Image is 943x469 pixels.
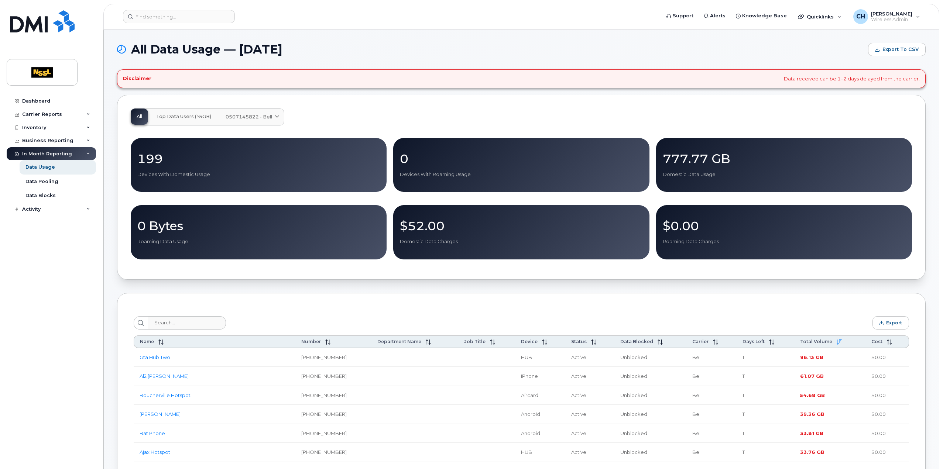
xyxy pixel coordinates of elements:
a: 0507145822 - Bell [220,109,284,125]
td: HUB [515,348,566,367]
a: Ajax Hotspot [140,449,170,455]
td: Unblocked [614,348,686,367]
td: 11 [737,386,795,405]
td: Active [565,348,614,367]
div: Data received can be 1–2 days delayed from the carrier. [117,69,926,88]
span: Data Blocked [620,339,653,344]
span: Carrier [692,339,709,344]
td: 11 [737,424,795,443]
td: Active [565,386,614,405]
span: 96.13 GB [800,354,823,360]
td: iPhone [515,367,566,386]
td: $0.00 [865,367,909,386]
a: Boucherville Hotspot [140,392,191,398]
td: Active [565,424,614,443]
td: $0.00 [865,348,909,367]
td: [PHONE_NUMBER] [295,443,371,462]
p: Domestic Data Charges [400,238,642,245]
td: Android [515,405,566,424]
td: [PHONE_NUMBER] [295,386,371,405]
td: Active [565,443,614,462]
td: [PHONE_NUMBER] [295,348,371,367]
td: Bell [686,386,736,405]
a: Al2 [PERSON_NAME] [140,373,189,379]
td: Unblocked [614,405,686,424]
a: [PERSON_NAME] [140,411,181,417]
td: Android [515,424,566,443]
td: HUB [515,443,566,462]
span: Cost [871,339,882,344]
h4: Disclaimer [123,76,151,82]
td: Active [565,405,614,424]
td: Unblocked [614,367,686,386]
span: 39.36 GB [800,411,824,417]
p: $52.00 [400,219,642,232]
td: Unblocked [614,424,686,443]
button: Export to CSV [868,43,926,56]
span: Days Left [743,339,765,344]
td: Bell [686,348,736,367]
span: Total Volume [800,339,832,344]
p: Devices With Roaming Usage [400,171,642,178]
button: Export [872,316,909,330]
span: Department Name [377,339,421,344]
p: 777.77 GB [663,152,905,165]
p: 0 Bytes [137,219,380,232]
td: [PHONE_NUMBER] [295,367,371,386]
span: Name [140,339,154,344]
p: Roaming Data Charges [663,238,905,245]
span: Status [571,339,587,344]
span: Device [521,339,538,344]
td: 11 [737,348,795,367]
td: [PHONE_NUMBER] [295,405,371,424]
td: $0.00 [865,424,909,443]
p: Roaming Data Usage [137,238,380,245]
td: Unblocked [614,386,686,405]
a: Bat Phone [140,430,165,436]
td: 11 [737,367,795,386]
span: 54.68 GB [800,392,825,398]
td: Bell [686,405,736,424]
span: All Data Usage — [DATE] [131,44,282,55]
span: Export [886,320,902,325]
p: 199 [137,152,380,165]
span: Job Title [464,339,486,344]
td: Bell [686,443,736,462]
span: Top Data Users (>5GB) [156,114,211,120]
td: $0.00 [865,386,909,405]
span: 61.07 GB [800,373,824,379]
td: Bell [686,367,736,386]
td: 11 [737,443,795,462]
span: 0507145822 - Bell [226,113,272,120]
p: 0 [400,152,642,165]
p: $0.00 [663,219,905,232]
td: $0.00 [865,405,909,424]
td: [PHONE_NUMBER] [295,424,371,443]
td: Bell [686,424,736,443]
td: 11 [737,405,795,424]
td: Aircard [515,386,566,405]
td: $0.00 [865,443,909,462]
span: 33.81 GB [800,430,823,436]
p: Devices With Domestic Usage [137,171,380,178]
td: Unblocked [614,443,686,462]
span: Export to CSV [882,46,919,53]
span: Number [301,339,321,344]
td: Active [565,367,614,386]
a: Gta Hub Two [140,354,170,360]
input: Search... [148,316,226,330]
p: Domestic Data Usage [663,171,905,178]
span: 33.76 GB [800,449,824,455]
